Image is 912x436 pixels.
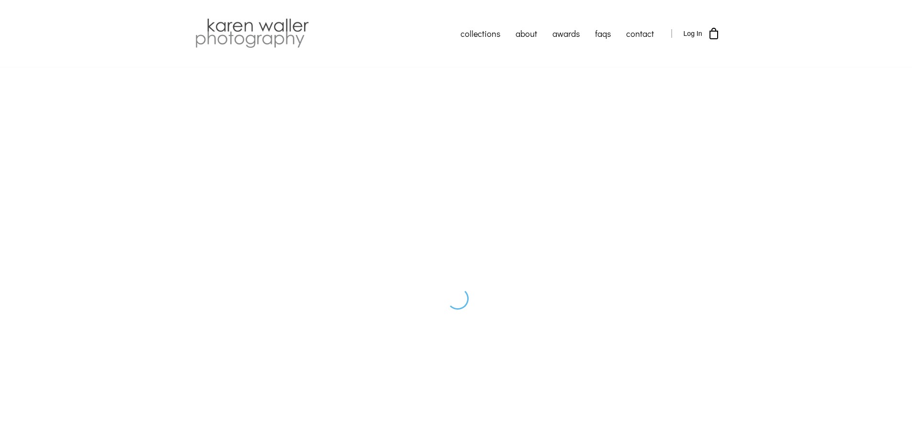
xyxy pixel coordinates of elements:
a: collections [453,22,508,45]
a: about [508,22,545,45]
img: Karen Waller Photography [193,17,311,50]
a: contact [619,22,662,45]
a: faqs [587,22,619,45]
a: awards [545,22,587,45]
span: Log In [684,30,702,37]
